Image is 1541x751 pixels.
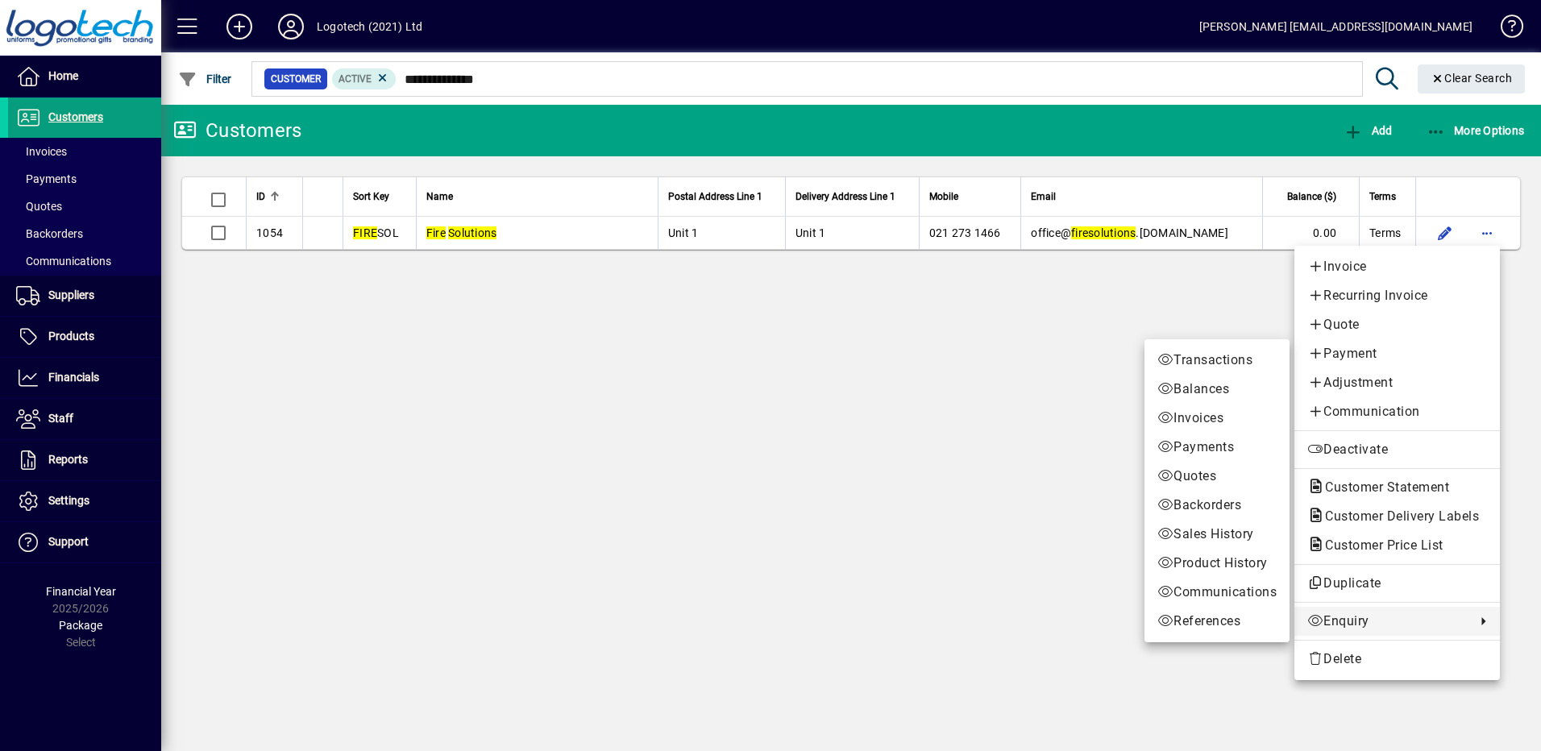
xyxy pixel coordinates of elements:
span: Deactivate [1307,440,1487,459]
span: Sales History [1157,525,1277,544]
span: Duplicate [1307,574,1487,593]
span: Customer Statement [1307,479,1457,495]
span: Quotes [1157,467,1277,486]
span: Recurring Invoice [1307,286,1487,305]
span: Delete [1307,649,1487,669]
span: Backorders [1157,496,1277,515]
span: Communication [1307,402,1487,421]
span: Invoices [1157,409,1277,428]
span: Balances [1157,380,1277,399]
button: Deactivate customer [1294,435,1500,464]
span: Payments [1157,438,1277,457]
span: Invoice [1307,257,1487,276]
span: References [1157,612,1277,631]
span: Customer Price List [1307,537,1452,553]
span: Adjustment [1307,373,1487,392]
span: Transactions [1157,351,1277,370]
span: Communications [1157,583,1277,602]
span: Customer Delivery Labels [1307,508,1487,524]
span: Quote [1307,315,1487,334]
span: Payment [1307,344,1487,363]
span: Product History [1157,554,1277,573]
span: Enquiry [1307,612,1468,631]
